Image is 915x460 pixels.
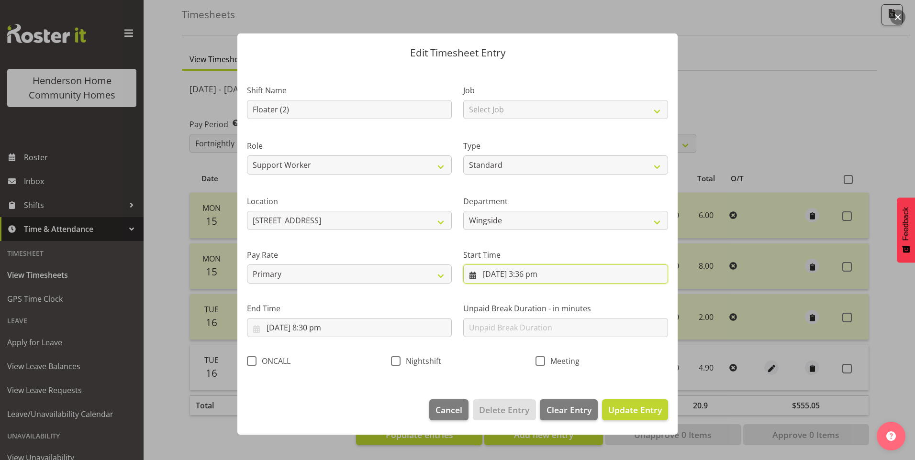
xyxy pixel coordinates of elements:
[463,303,668,314] label: Unpaid Break Duration - in minutes
[247,318,452,337] input: Click to select...
[401,356,441,366] span: Nightshift
[897,197,915,263] button: Feedback - Show survey
[247,85,452,96] label: Shift Name
[247,48,668,58] p: Edit Timesheet Entry
[463,249,668,261] label: Start Time
[463,140,668,152] label: Type
[247,303,452,314] label: End Time
[540,399,597,420] button: Clear Entry
[247,140,452,152] label: Role
[463,264,668,284] input: Click to select...
[902,207,910,241] span: Feedback
[463,318,668,337] input: Unpaid Break Duration
[257,356,290,366] span: ONCALL
[463,85,668,96] label: Job
[429,399,469,420] button: Cancel
[247,100,452,119] input: Shift Name
[473,399,536,420] button: Delete Entry
[479,404,529,416] span: Delete Entry
[545,356,580,366] span: Meeting
[547,404,591,416] span: Clear Entry
[608,404,662,416] span: Update Entry
[435,404,462,416] span: Cancel
[602,399,668,420] button: Update Entry
[247,196,452,207] label: Location
[463,196,668,207] label: Department
[886,431,896,441] img: help-xxl-2.png
[247,249,452,261] label: Pay Rate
